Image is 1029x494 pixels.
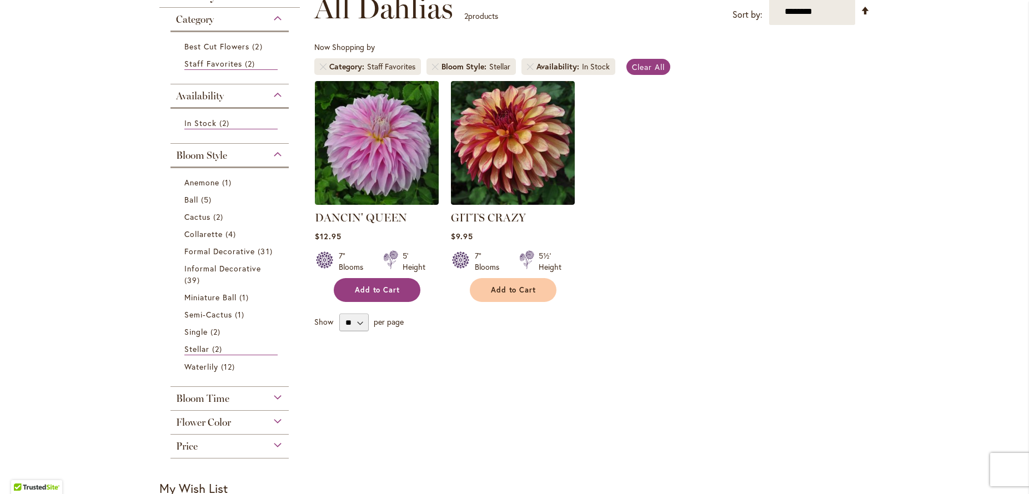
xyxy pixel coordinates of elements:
[225,228,239,240] span: 4
[184,117,278,129] a: In Stock 2
[632,62,665,72] span: Clear All
[176,392,229,405] span: Bloom Time
[470,278,556,302] button: Add to Cart
[184,58,243,69] span: Staff Favorites
[176,149,227,162] span: Bloom Style
[432,63,439,70] a: Remove Bloom Style Stellar
[201,194,214,205] span: 5
[184,211,210,222] span: Cactus
[184,361,278,372] a: Waterlily 12
[184,228,278,240] a: Collarette 4
[219,117,232,129] span: 2
[451,196,575,207] a: Gitts Crazy
[491,285,536,295] span: Add to Cart
[222,177,234,188] span: 1
[176,440,198,452] span: Price
[239,291,252,303] span: 1
[184,344,209,354] span: Stellar
[184,177,278,188] a: Anemone 1
[184,309,233,320] span: Semi-Cactus
[315,196,439,207] a: Dancin' Queen
[184,361,218,372] span: Waterlily
[451,81,575,205] img: Gitts Crazy
[329,61,367,72] span: Category
[475,250,506,273] div: 7" Blooms
[184,291,278,303] a: Miniature Ball 1
[184,309,278,320] a: Semi-Cactus 1
[403,250,425,273] div: 5' Height
[314,42,375,52] span: Now Shopping by
[212,343,225,355] span: 2
[221,361,238,372] span: 12
[184,263,262,274] span: Informal Decorative
[334,278,420,302] button: Add to Cart
[315,81,439,205] img: Dancin' Queen
[184,274,203,286] span: 39
[355,285,400,295] span: Add to Cart
[184,343,278,355] a: Stellar 2
[184,292,237,303] span: Miniature Ball
[252,41,265,52] span: 2
[184,211,278,223] a: Cactus 2
[176,416,231,429] span: Flower Color
[235,309,247,320] span: 1
[367,61,415,72] div: Staff Favorites
[176,90,224,102] span: Availability
[184,41,278,52] a: Best Cut Flowers
[8,455,39,486] iframe: Launch Accessibility Center
[213,211,226,223] span: 2
[184,263,278,286] a: Informal Decorative 39
[176,13,214,26] span: Category
[539,250,561,273] div: 5½' Height
[582,61,610,72] div: In Stock
[732,4,762,25] label: Sort by:
[626,59,670,75] a: Clear All
[489,61,510,72] div: Stellar
[258,245,275,257] span: 31
[315,211,407,224] a: DANCIN' QUEEN
[314,316,333,327] span: Show
[320,63,327,70] a: Remove Category Staff Favorites
[184,194,278,205] a: Ball 5
[184,245,278,257] a: Formal Decorative 31
[441,61,489,72] span: Bloom Style
[184,229,223,239] span: Collarette
[184,326,278,337] a: Single 2
[451,231,473,241] span: $9.95
[184,177,219,188] span: Anemone
[464,7,498,25] p: products
[536,61,582,72] span: Availability
[184,326,208,337] span: Single
[315,231,342,241] span: $12.95
[464,11,468,21] span: 2
[184,41,250,52] span: Best Cut Flowers
[184,246,255,256] span: Formal Decorative
[339,250,370,273] div: 7" Blooms
[210,326,223,337] span: 2
[184,118,217,128] span: In Stock
[245,58,258,69] span: 2
[527,63,534,70] a: Remove Availability In Stock
[451,211,526,224] a: GITTS CRAZY
[184,58,278,70] a: Staff Favorites
[184,194,198,205] span: Ball
[374,316,404,327] span: per page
